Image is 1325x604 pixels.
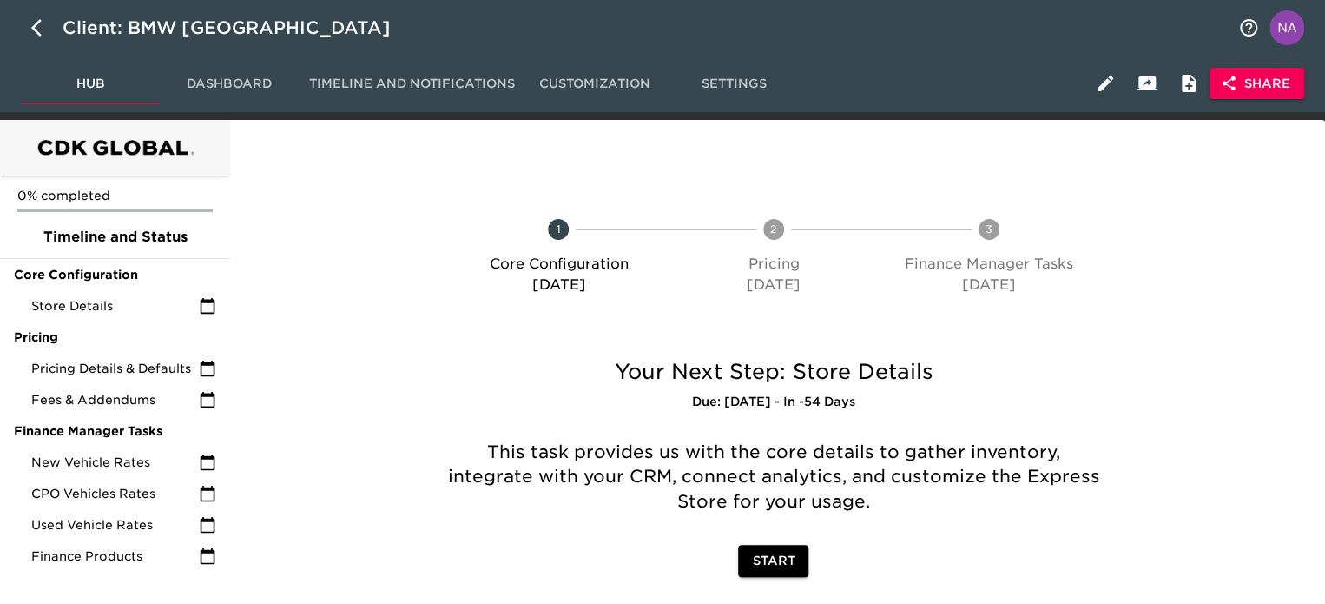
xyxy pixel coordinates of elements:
[738,545,808,577] button: Start
[31,391,199,408] span: Fees & Addendums
[1084,63,1126,104] button: Edit Hub
[447,441,1104,512] span: This task provides us with the core details to gather inventory, integrate with your CRM, connect...
[888,254,1090,275] p: Finance Manager Tasks
[770,222,777,236] text: 2
[31,516,199,534] span: Used Vehicle Rates
[170,73,288,95] span: Dashboard
[431,358,1117,386] h5: Your Next Step: Store Details
[17,187,213,204] p: 0% completed
[1269,10,1304,45] img: Profile
[752,550,794,572] span: Start
[986,222,992,236] text: 3
[673,275,874,295] p: [DATE]
[1126,63,1168,104] button: Client View
[673,254,874,275] p: Pricing
[536,73,654,95] span: Customization
[31,485,199,502] span: CPO Vehicles Rates
[557,222,561,236] text: 1
[888,275,1090,295] p: [DATE]
[31,297,199,315] span: Store Details
[31,548,199,565] span: Finance Products
[675,73,793,95] span: Settings
[14,227,216,248] span: Timeline and Status
[14,266,216,283] span: Core Configuration
[458,275,660,295] p: [DATE]
[309,73,515,95] span: Timeline and Notifications
[1210,68,1304,100] button: Share
[1168,63,1210,104] button: Internal Notes and Comments
[63,14,415,42] div: Client: BMW [GEOGRAPHIC_DATA]
[31,454,199,471] span: New Vehicle Rates
[31,73,149,95] span: Hub
[458,254,660,275] p: Core Configuration
[31,360,199,377] span: Pricing Details & Defaults
[1228,7,1269,49] button: notifications
[431,393,1117,412] h6: Due: [DATE] - In -54 Days
[1223,73,1290,95] span: Share
[14,329,216,346] span: Pricing
[14,422,216,440] span: Finance Manager Tasks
